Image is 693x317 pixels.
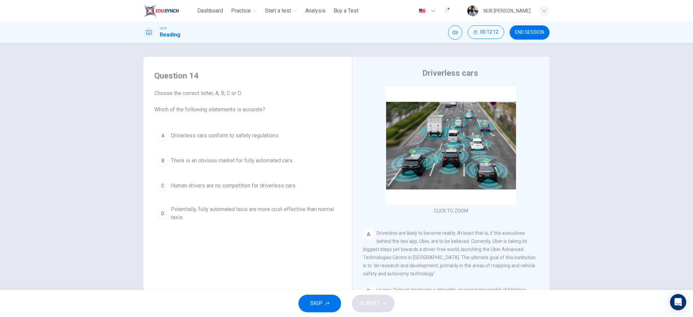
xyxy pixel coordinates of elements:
[171,132,280,140] span: Driverless cars conform to safety regulations.
[422,68,478,78] h4: Driverless cars
[160,31,180,39] h1: Reading
[157,155,168,166] div: B
[195,5,226,17] button: Dashboard
[303,5,328,17] button: Analysis
[154,89,341,114] span: Choose the correct letter, A, B, C or D. Which of the following statements is accurate?
[262,5,300,17] button: Start a test
[157,208,168,219] div: D
[467,5,478,16] img: Profile picture
[468,25,504,40] div: Hide
[510,25,550,40] button: END SESSION
[670,294,686,310] div: Open Intercom Messenger
[334,7,358,15] span: Buy a Test
[484,7,531,15] div: NUR [PERSON_NAME]
[298,295,341,312] button: SKIP
[154,202,341,225] button: DPotentially, fully automated taxis are more cost-effective than normal taxis.
[363,229,374,240] div: A
[157,180,168,191] div: C
[171,205,338,222] span: Potentially, fully automated taxis are more cost-effective than normal taxis.
[143,4,195,18] a: ELTC logo
[154,70,341,81] h4: Question 14
[157,130,168,141] div: A
[154,127,341,144] button: ADriverless cars conform to safety regulations.
[468,25,504,39] button: 00:12:12
[154,177,341,194] button: CHuman drivers are no competition for driverless cars.
[265,7,291,15] span: Start a test
[418,8,426,14] img: en
[305,7,326,15] span: Analysis
[154,152,341,169] button: BThere is an obvious market for fully automated cars.
[171,157,293,165] span: There is an obvious market for fully automated cars.
[143,4,179,18] img: ELTC logo
[228,5,260,17] button: Practice
[448,25,462,40] div: Mute
[231,7,251,15] span: Practice
[171,182,296,190] span: Human drivers are no competition for driverless cars.
[331,5,361,17] button: Buy a Test
[363,286,374,297] div: B
[197,7,223,15] span: Dashboard
[310,299,322,308] span: SKIP
[160,26,167,31] span: CEFR
[515,30,544,35] span: END SESSION
[480,29,498,35] span: 00:12:12
[363,230,536,276] span: Driverless are likely to become reality. At least that is, if the executives behind the taxi app,...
